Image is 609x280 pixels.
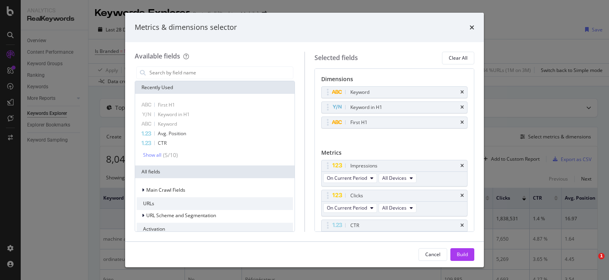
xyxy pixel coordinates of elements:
span: CTR [158,140,167,146]
div: times [460,223,464,228]
div: Keywordtimes [321,86,468,98]
iframe: Intercom live chat [582,253,601,272]
div: Metrics & dimensions selector [135,22,237,33]
button: On Current Period [323,173,377,183]
div: Impressions [350,162,377,170]
div: Activation [137,223,293,235]
div: ClickstimesOn Current PeriodAll Devices [321,190,468,216]
div: modal [125,13,484,267]
div: times [460,105,464,110]
button: On Current Period [323,203,377,213]
div: Cancel [425,251,440,258]
div: Keyword in H1times [321,101,468,113]
div: Dimensions [321,75,468,86]
button: Clear All [442,52,474,64]
div: Available fields [135,52,180,60]
span: All Devices [382,204,407,211]
div: Keyword [350,88,369,96]
span: Keyword [158,121,177,127]
div: ImpressionstimesOn Current PeriodAll Devices [321,160,468,187]
span: 1 [598,253,605,259]
div: times [460,90,464,95]
button: Build [450,248,474,261]
span: Keyword in H1 [158,111,190,118]
div: times [460,193,464,198]
span: On Current Period [327,175,367,181]
button: All Devices [379,203,416,213]
span: Avg. Position [158,130,186,137]
div: Show all [143,152,161,158]
span: Main Crawl Fields [146,187,185,193]
button: Cancel [418,248,447,261]
div: Clicks [350,192,363,200]
div: First H1times [321,117,468,128]
span: On Current Period [327,204,367,211]
div: Keyword in H1 [350,103,382,111]
div: All fields [135,165,295,178]
div: times [470,22,474,33]
div: ( 5 / 10 ) [161,151,178,159]
div: Recently Used [135,81,295,94]
div: Build [457,251,468,258]
div: CTRtimesOn Current PeriodAll Devices [321,220,468,246]
span: All Devices [382,175,407,181]
div: Metrics [321,149,468,160]
input: Search by field name [149,67,293,79]
div: URLs [137,197,293,210]
div: Selected fields [314,53,358,62]
div: times [460,163,464,168]
div: times [460,120,464,125]
div: First H1 [350,119,367,126]
div: CTR [350,222,359,229]
button: All Devices [379,173,416,183]
span: URL Scheme and Segmentation [146,212,216,219]
span: First H1 [158,101,175,108]
div: Clear All [449,54,468,61]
